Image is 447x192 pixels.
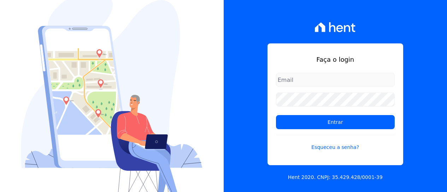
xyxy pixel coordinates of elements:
[276,135,395,151] a: Esqueceu a senha?
[288,174,383,181] p: Hent 2020. CNPJ: 35.429.428/0001-39
[276,115,395,129] input: Entrar
[276,73,395,87] input: Email
[276,55,395,64] h1: Faça o login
